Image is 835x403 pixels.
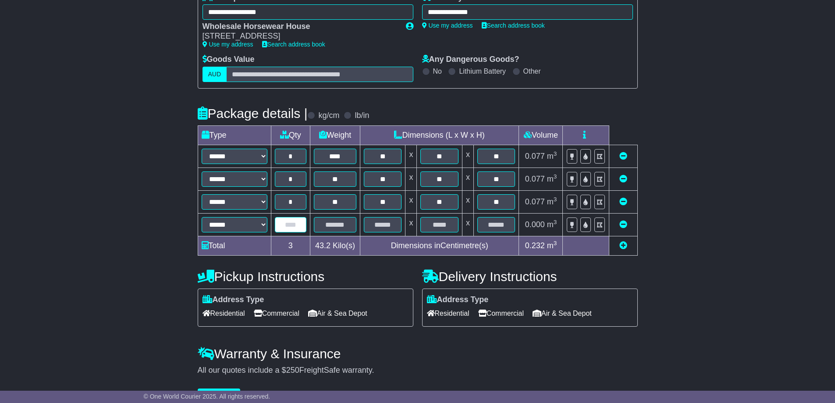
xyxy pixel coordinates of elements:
[523,67,541,75] label: Other
[198,366,638,375] div: All our quotes include a $ FreightSafe warranty.
[619,197,627,206] a: Remove this item
[482,22,545,29] a: Search address book
[427,307,469,320] span: Residential
[405,168,417,190] td: x
[619,175,627,183] a: Remove this item
[203,32,397,41] div: [STREET_ADDRESS]
[254,307,299,320] span: Commercial
[547,220,557,229] span: m
[203,55,255,64] label: Goods Value
[547,175,557,183] span: m
[405,190,417,213] td: x
[547,241,557,250] span: m
[478,307,524,320] span: Commercial
[525,197,545,206] span: 0.077
[554,196,557,203] sup: 3
[203,295,264,305] label: Address Type
[554,219,557,225] sup: 3
[262,41,325,48] a: Search address book
[318,111,339,121] label: kg/cm
[619,241,627,250] a: Add new item
[422,55,519,64] label: Any Dangerous Goods?
[462,213,473,236] td: x
[203,67,227,82] label: AUD
[525,152,545,160] span: 0.077
[619,220,627,229] a: Remove this item
[198,106,308,121] h4: Package details |
[533,307,592,320] span: Air & Sea Depot
[198,125,271,145] td: Type
[360,236,519,255] td: Dimensions in Centimetre(s)
[547,152,557,160] span: m
[547,197,557,206] span: m
[198,236,271,255] td: Total
[525,175,545,183] span: 0.077
[203,22,397,32] div: Wholesale Horsewear House
[315,241,330,250] span: 43.2
[433,67,442,75] label: No
[554,150,557,157] sup: 3
[405,145,417,168] td: x
[619,152,627,160] a: Remove this item
[308,307,367,320] span: Air & Sea Depot
[554,173,557,180] sup: 3
[525,220,545,229] span: 0.000
[198,346,638,361] h4: Warranty & Insurance
[554,240,557,246] sup: 3
[144,393,270,400] span: © One World Courier 2025. All rights reserved.
[198,269,413,284] h4: Pickup Instructions
[405,213,417,236] td: x
[271,236,310,255] td: 3
[310,236,360,255] td: Kilo(s)
[422,269,638,284] h4: Delivery Instructions
[422,22,473,29] a: Use my address
[203,41,253,48] a: Use my address
[462,168,473,190] td: x
[462,190,473,213] td: x
[519,125,563,145] td: Volume
[462,145,473,168] td: x
[427,295,489,305] label: Address Type
[525,241,545,250] span: 0.232
[203,307,245,320] span: Residential
[286,366,299,374] span: 250
[271,125,310,145] td: Qty
[355,111,369,121] label: lb/in
[310,125,360,145] td: Weight
[459,67,506,75] label: Lithium Battery
[360,125,519,145] td: Dimensions (L x W x H)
